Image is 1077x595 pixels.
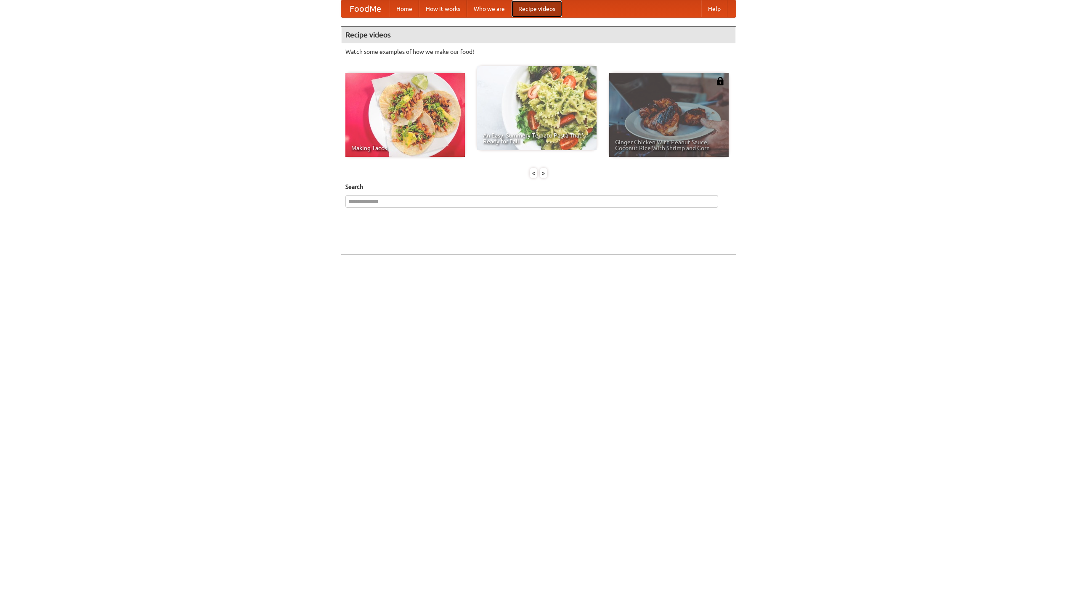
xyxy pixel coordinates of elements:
a: Recipe videos [512,0,562,17]
a: How it works [419,0,467,17]
h5: Search [345,182,732,191]
div: » [540,168,547,178]
a: An Easy, Summery Tomato Pasta That's Ready for Fall [477,66,597,150]
span: An Easy, Summery Tomato Pasta That's Ready for Fall [483,132,591,144]
a: Home [390,0,419,17]
img: 483408.png [716,77,724,85]
span: Making Tacos [351,145,459,151]
a: Help [701,0,727,17]
p: Watch some examples of how we make our food! [345,48,732,56]
a: FoodMe [341,0,390,17]
a: Making Tacos [345,73,465,157]
div: « [530,168,537,178]
h4: Recipe videos [341,26,736,43]
a: Who we are [467,0,512,17]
